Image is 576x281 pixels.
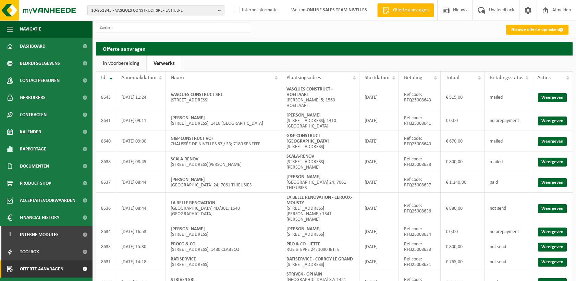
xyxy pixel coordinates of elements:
a: Weergeven [538,204,567,213]
td: Ref code: RFQ25008633 [399,239,441,254]
td: € 1.140,00 [441,172,485,193]
td: [STREET_ADDRESS] [166,224,281,239]
td: Ref code: RFQ25008636 [399,193,441,224]
span: paid [490,180,498,185]
span: Id [101,75,105,81]
span: Naam [171,75,184,81]
strong: [PERSON_NAME] [171,177,205,182]
td: [DATE] 16:53 [116,224,166,239]
span: mailed [490,159,503,164]
td: [DATE] 09:00 [116,131,166,151]
span: mailed [490,139,503,144]
td: [STREET_ADDRESS] [281,254,359,269]
td: 8634 [96,224,116,239]
strong: SCALA-RENOV [171,157,198,162]
td: [GEOGRAPHIC_DATA] 24; 7061 THIEUSIES [281,172,359,193]
strong: [PERSON_NAME] [286,174,321,180]
strong: VASQUES CONSTRUCT SRL [171,92,223,97]
input: Zoeken [96,23,250,33]
strong: [PERSON_NAME] [171,115,205,121]
span: Dashboard [20,38,46,55]
span: Toolbox [20,243,39,260]
td: [DATE] 11:24 [116,84,166,110]
strong: [PERSON_NAME] [286,113,321,118]
strong: PRO & CO - JETTE [286,242,320,247]
span: Contracten [20,106,47,123]
span: Offerte aanvragen [20,260,63,278]
td: € 800,00 [441,239,485,254]
td: € 515,00 [441,84,485,110]
td: [STREET_ADDRESS] [166,254,281,269]
td: [DATE] [359,110,399,131]
td: [DATE] [359,84,399,110]
a: Weergeven [538,117,567,125]
span: Rapportage [20,140,46,158]
td: [DATE] [359,239,399,254]
td: [DATE] 14:18 [116,254,166,269]
span: Contactpersonen [20,72,60,89]
td: [PERSON_NAME] 5; 1560 HOEILAART [281,84,359,110]
strong: BATISERVICE - CORROY LE GRAND [286,257,353,262]
td: € 0,00 [441,224,485,239]
td: [DATE] [359,224,399,239]
td: [DATE] [359,193,399,224]
td: 8638 [96,151,116,172]
td: 8643 [96,84,116,110]
span: Gebruikers [20,89,46,106]
strong: LA BELLE RENOVATION [171,200,215,206]
span: Aanmaakdatum [121,75,157,81]
span: Interne modules [20,226,59,243]
a: Offerte aanvragen [377,3,434,17]
td: 8633 [96,239,116,254]
td: [STREET_ADDRESS]; 1480 CLABECQ [166,239,281,254]
td: € 800,00 [441,151,485,172]
td: [STREET_ADDRESS] [281,224,359,239]
td: Ref code: RFQ25008640 [399,131,441,151]
td: Ref code: RFQ25008641 [399,110,441,131]
td: [STREET_ADDRESS][PERSON_NAME]; 1341 [PERSON_NAME] [281,193,359,224]
label: Interne informatie [232,5,278,15]
td: 8636 [96,193,116,224]
td: € 880,00 [441,193,485,224]
span: I [7,226,13,243]
td: 8640 [96,131,116,151]
span: Startdatum [365,75,390,81]
a: In voorbereiding [96,56,146,71]
strong: G&P CONSTRUCT - [GEOGRAPHIC_DATA] [286,133,329,144]
a: Weergeven [538,243,567,252]
td: [DATE] 08:44 [116,172,166,193]
td: € 765,00 [441,254,485,269]
td: CHAUSSÉE DE NIVELLES 87 / 33; 7180 SENEFFE [166,131,281,151]
button: 10-952845 - VASQUES CONSTRUCT SRL - LA HULPE [87,5,224,15]
strong: G&P CONSTRUCT VOF [171,136,213,141]
td: Ref code: RFQ25008638 [399,151,441,172]
td: [STREET_ADDRESS] [166,84,281,110]
span: Bedrijfsgegevens [20,55,60,72]
span: Financial History [20,209,59,226]
a: Weergeven [538,93,567,102]
td: [STREET_ADDRESS]; 1410 [GEOGRAPHIC_DATA] [166,110,281,131]
span: Betaling [404,75,422,81]
td: [STREET_ADDRESS][PERSON_NAME] [281,151,359,172]
strong: PROCO & CO [171,242,195,247]
span: Betalingsstatus [490,75,523,81]
td: [DATE] [359,151,399,172]
a: Nieuwe offerte opmaken [506,25,568,35]
td: 8641 [96,110,116,131]
span: Totaal [446,75,459,81]
a: Weergeven [538,137,567,146]
a: Verwerkt [147,56,182,71]
span: Navigatie [20,21,41,38]
td: 8631 [96,254,116,269]
a: Weergeven [538,258,567,267]
span: Acties [537,75,551,81]
span: Kalender [20,123,41,140]
td: [DATE] 08:49 [116,151,166,172]
td: [STREET_ADDRESS]; 1410 [GEOGRAPHIC_DATA] [281,110,359,131]
span: not send [490,244,506,249]
span: no prepayment [490,229,519,234]
a: Weergeven [538,178,567,187]
td: [DATE] [359,131,399,151]
td: [STREET_ADDRESS] [281,131,359,151]
span: no prepayment [490,118,519,123]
